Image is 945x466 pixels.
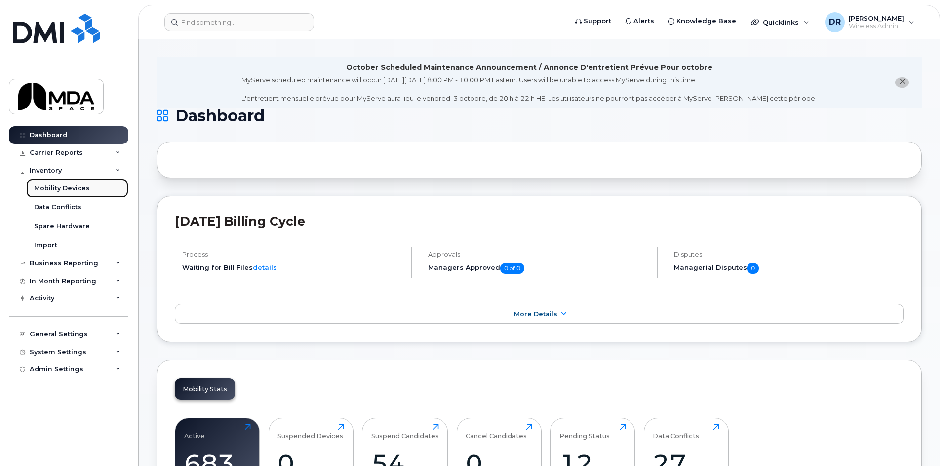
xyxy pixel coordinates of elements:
[182,251,403,258] h4: Process
[902,423,938,459] iframe: Messenger Launcher
[514,310,557,318] span: More Details
[241,75,817,103] div: MyServe scheduled maintenance will occur [DATE][DATE] 8:00 PM - 10:00 PM Eastern. Users will be u...
[466,424,527,440] div: Cancel Candidates
[371,424,439,440] div: Suspend Candidates
[182,263,403,272] li: Waiting for Bill Files
[674,263,904,274] h5: Managerial Disputes
[653,424,699,440] div: Data Conflicts
[895,77,909,88] button: close notification
[184,424,205,440] div: Active
[428,251,649,258] h4: Approvals
[747,263,759,274] span: 0
[428,263,649,274] h5: Managers Approved
[253,263,277,271] a: details
[674,251,904,258] h4: Disputes
[277,424,343,440] div: Suspended Devices
[559,424,610,440] div: Pending Status
[175,108,265,123] span: Dashboard
[346,62,712,72] div: October Scheduled Maintenance Announcement / Annonce D'entretient Prévue Pour octobre
[500,263,524,274] span: 0 of 0
[175,214,904,229] h2: [DATE] Billing Cycle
